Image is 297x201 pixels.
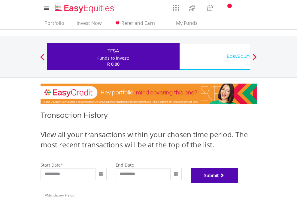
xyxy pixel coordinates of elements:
[97,55,129,61] div: Funds to invest:
[53,1,117,13] a: Home page
[41,162,61,168] label: start date
[41,110,257,123] h1: Transaction History
[41,84,257,104] img: EasyCredit Promotion Banner
[249,57,261,63] button: Next
[169,1,183,11] a: AppsGrid
[205,3,215,13] img: vouchers-v2.svg
[36,57,48,63] button: Previous
[111,20,157,29] a: Refer and Earn
[107,61,120,67] span: R 0.00
[121,20,155,26] span: Refer and Earn
[41,129,257,150] div: View all your transactions within your chosen time period. The most recent transactions will be a...
[50,47,176,55] div: TFSA
[234,1,249,13] a: FAQ's and Support
[191,168,238,183] button: Submit
[249,1,265,15] a: My Profile
[54,4,117,13] img: EasyEquities_Logo.png
[42,20,67,29] a: Portfolio
[187,3,197,13] img: thrive-v2.svg
[116,162,134,168] label: end date
[45,193,74,197] span: Mandatory Fields
[167,19,207,27] span: My Funds
[74,20,104,29] a: Invest Now
[201,1,219,13] a: Vouchers
[173,4,179,11] img: grid-menu-icon.svg
[219,1,234,13] a: Notifications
